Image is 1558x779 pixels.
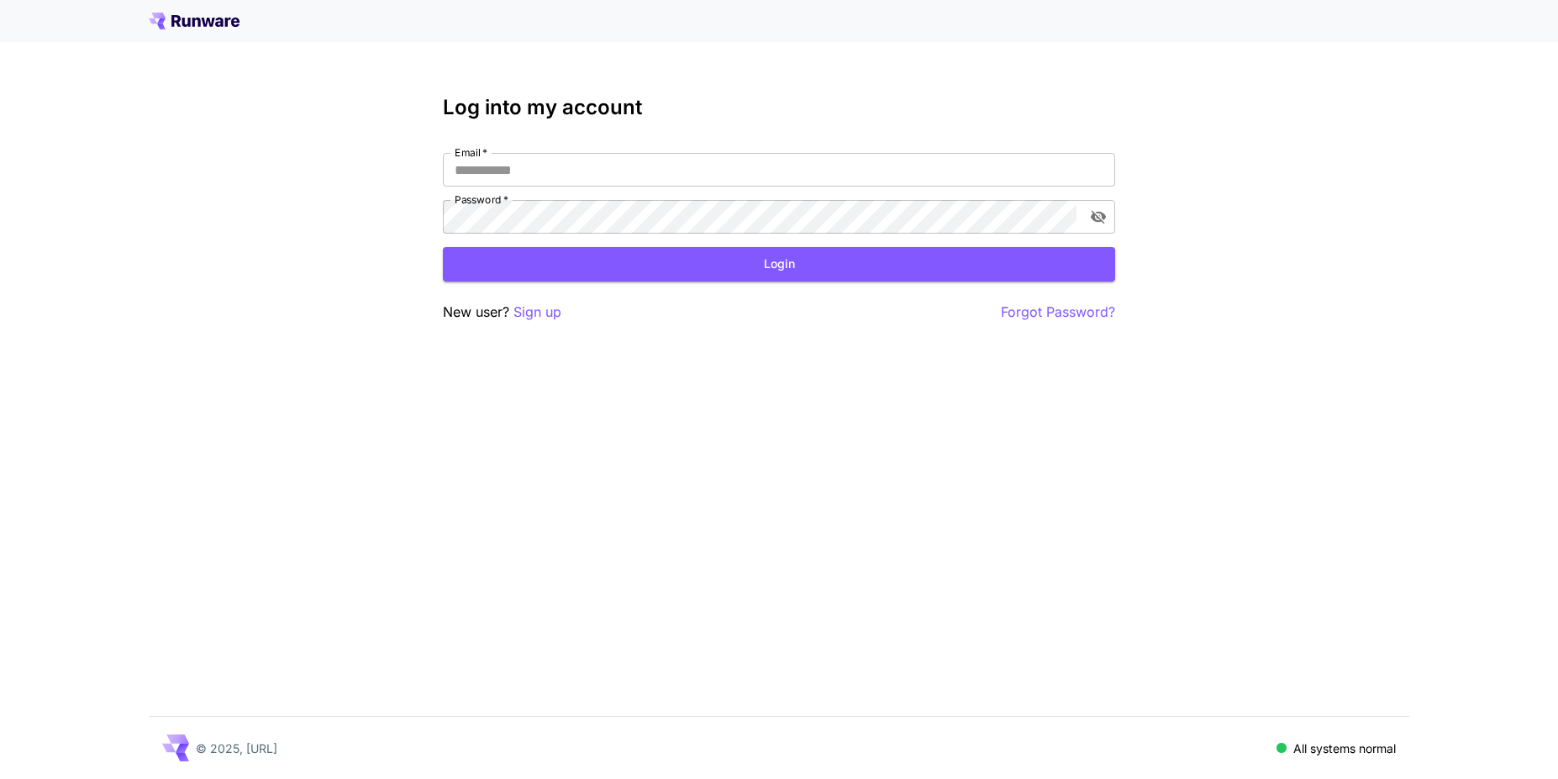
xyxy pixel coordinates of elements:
[443,247,1115,282] button: Login
[1293,740,1396,757] p: All systems normal
[1083,202,1113,232] button: toggle password visibility
[455,192,508,207] label: Password
[1001,302,1115,323] button: Forgot Password?
[443,96,1115,119] h3: Log into my account
[196,740,277,757] p: © 2025, [URL]
[455,145,487,160] label: Email
[443,302,561,323] p: New user?
[513,302,561,323] button: Sign up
